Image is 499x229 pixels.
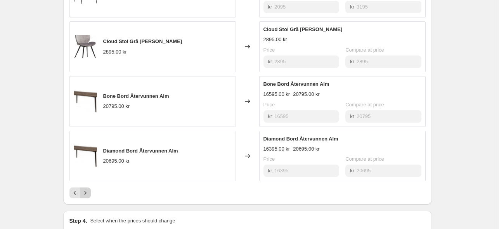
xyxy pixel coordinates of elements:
[103,48,127,56] div: 2895.00 kr
[268,59,272,64] span: kr
[268,168,272,173] span: kr
[350,113,354,119] span: kr
[103,102,130,110] div: 20795.00 kr
[263,145,290,153] div: 16395.00 kr
[103,93,169,99] span: Bone Bord Återvunnen Alm
[80,187,91,198] button: Next
[69,217,87,225] h2: Step 4.
[263,47,275,53] span: Price
[268,4,272,10] span: kr
[350,168,354,173] span: kr
[103,157,130,165] div: 20695.00 kr
[345,102,384,108] span: Compare at price
[69,187,91,198] nav: Pagination
[263,102,275,108] span: Price
[103,148,178,154] span: Diamond Bord Återvunnen Alm
[103,38,182,44] span: Cloud Stol Grå [PERSON_NAME]
[263,81,329,87] span: Bone Bord Återvunnen Alm
[90,217,175,225] p: Select when the prices should change
[74,90,97,113] img: bone-table-reclaimed-elm_400900540_80x.jpg
[263,156,275,162] span: Price
[263,136,338,142] span: Diamond Bord Återvunnen Alm
[268,113,272,119] span: kr
[74,35,97,58] img: cloud-chair-alu-velvet-w.-black-metal-legs_100800255_80x.jpg
[345,47,384,53] span: Compare at price
[263,26,343,32] span: Cloud Stol Grå [PERSON_NAME]
[345,156,384,162] span: Compare at price
[293,90,320,98] strike: 20795.00 kr
[263,36,287,43] div: 2895.00 kr
[263,90,290,98] div: 16595.00 kr
[69,187,80,198] button: Previous
[350,59,354,64] span: kr
[74,144,97,168] img: diamond-table-reclaimed-elm_400900520_80x.jpg
[293,145,320,153] strike: 20695.00 kr
[350,4,354,10] span: kr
